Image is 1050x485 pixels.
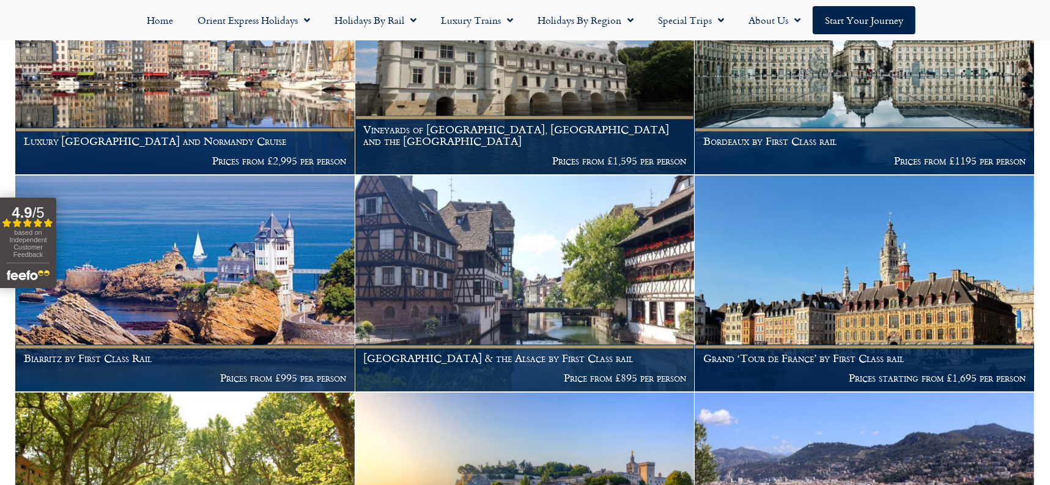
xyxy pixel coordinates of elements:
[24,135,347,147] h1: Luxury [GEOGRAPHIC_DATA] and Normandy Cruise
[525,6,646,34] a: Holidays by Region
[363,352,686,365] h1: [GEOGRAPHIC_DATA] & the Alsace by First Class rail
[15,176,355,392] a: Biarritz by First Class Rail Prices from £995 per person
[185,6,322,34] a: Orient Express Holidays
[429,6,525,34] a: Luxury Trains
[24,372,347,384] p: Prices from £995 per person
[322,6,429,34] a: Holidays by Rail
[135,6,185,34] a: Home
[24,352,347,365] h1: Biarritz by First Class Rail
[363,124,686,147] h1: Vineyards of [GEOGRAPHIC_DATA], [GEOGRAPHIC_DATA] and the [GEOGRAPHIC_DATA]
[355,176,695,392] a: [GEOGRAPHIC_DATA] & the Alsace by First Class rail Price from £895 per person
[703,155,1026,167] p: Prices from £1195 per person
[363,155,686,167] p: Prices from £1,595 per person
[703,135,1026,147] h1: Bordeaux by First Class rail
[6,6,1044,34] nav: Menu
[646,6,736,34] a: Special Trips
[813,6,915,34] a: Start your Journey
[703,372,1026,384] p: Prices starting from £1,695 per person
[736,6,813,34] a: About Us
[24,155,347,167] p: Prices from £2,995 per person
[703,352,1026,365] h1: Grand ‘Tour de France’ by First Class rail
[695,176,1035,392] a: Grand ‘Tour de France’ by First Class rail Prices starting from £1,695 per person
[363,372,686,384] p: Price from £895 per person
